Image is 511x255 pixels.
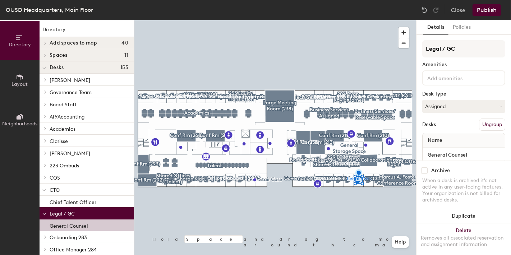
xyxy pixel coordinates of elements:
[12,81,28,87] span: Layout
[50,138,68,144] span: Clarisse
[124,52,128,58] span: 11
[50,235,87,241] span: Onboarding 283
[416,223,511,255] button: DeleteRemoves all associated reservation and assignment information
[422,91,505,97] div: Desk Type
[50,77,90,83] span: [PERSON_NAME]
[421,6,428,14] img: Undo
[40,26,134,37] h1: Directory
[50,114,84,120] span: AP/Accounting
[9,42,31,48] span: Directory
[451,4,465,16] button: Close
[473,4,501,16] button: Publish
[50,175,60,181] span: COS
[50,211,75,217] span: Legal / GC
[50,221,88,229] p: General Counsel
[50,65,64,70] span: Desks
[432,6,439,14] img: Redo
[50,197,96,205] p: Chief Talent Officer
[50,247,97,253] span: Office Manager 284
[426,73,491,82] input: Add amenities
[121,40,128,46] span: 40
[423,20,448,35] button: Details
[50,163,79,169] span: 223 Ombuds
[6,5,93,14] div: OUSD Headquarters, Main Floor
[392,236,409,248] button: Help
[424,134,446,147] span: Name
[50,187,60,193] span: CTO
[120,65,128,70] span: 155
[421,235,507,248] div: Removes all associated reservation and assignment information
[50,102,77,108] span: Board Staff
[416,209,511,223] button: Duplicate
[422,100,505,113] button: Assigned
[50,126,75,132] span: Academics
[50,40,97,46] span: Add spaces to map
[422,122,436,128] div: Desks
[50,52,68,58] span: Spaces
[424,150,503,160] input: Unnamed desk
[50,89,92,96] span: Governance Team
[2,121,37,127] span: Neighborhoods
[431,168,450,173] div: Archive
[479,119,505,131] button: Ungroup
[50,150,90,157] span: [PERSON_NAME]
[422,62,505,68] div: Amenities
[422,177,505,203] div: When a desk is archived it's not active in any user-facing features. Your organization is not bil...
[448,20,475,35] button: Policies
